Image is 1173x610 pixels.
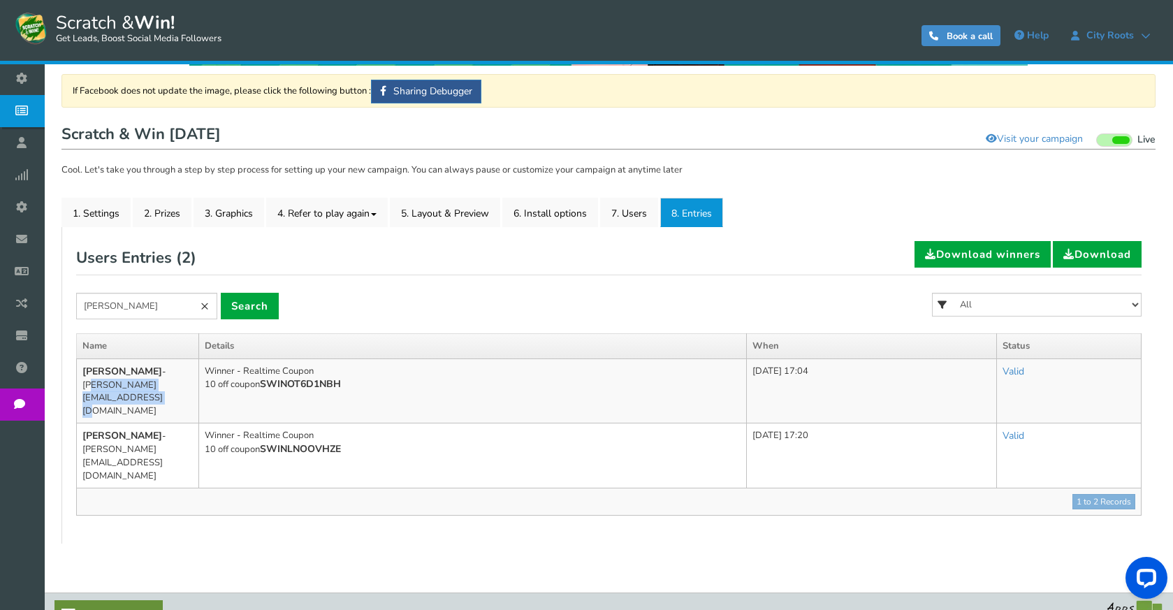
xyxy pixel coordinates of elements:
[915,241,1051,268] a: Download winners
[82,365,162,378] b: [PERSON_NAME]
[260,442,341,456] b: SWINLNOOVHZE
[199,358,747,423] td: Winner - Realtime Coupon 10 off coupon
[746,334,997,359] th: When
[997,334,1142,359] th: Status
[947,30,993,43] span: Book a call
[77,423,199,488] td: - [PERSON_NAME][EMAIL_ADDRESS][DOMAIN_NAME]
[76,293,217,319] input: Search by name or email
[1053,241,1142,268] a: Download
[61,198,131,227] a: 1. Settings
[746,358,997,423] td: [DATE] 17:04
[14,10,49,45] img: Scratch and Win
[221,293,279,319] a: Search
[260,377,341,391] b: SWINOT6D1NBH
[1003,429,1024,442] a: Valid
[1114,551,1173,610] iframe: LiveChat chat widget
[76,241,196,275] h2: Users Entries ( )
[600,198,658,227] a: 7. Users
[371,80,481,103] a: Sharing Debugger
[199,423,747,488] td: Winner - Realtime Coupon 10 off coupon
[61,122,1156,150] h1: Scratch & Win [DATE]
[1027,29,1049,42] span: Help
[977,127,1092,151] a: Visit your campaign
[77,358,199,423] td: - [PERSON_NAME][EMAIL_ADDRESS][DOMAIN_NAME]
[1137,133,1156,147] span: Live
[14,10,221,45] a: Scratch &Win! Get Leads, Boost Social Media Followers
[502,198,598,227] a: 6. Install options
[194,198,264,227] a: 3. Graphics
[77,334,199,359] th: Name
[921,25,1000,46] a: Book a call
[61,164,1156,177] p: Cool. Let's take you through a step by step process for setting up your new campaign. You can alw...
[49,10,221,45] span: Scratch &
[746,423,997,488] td: [DATE] 17:20
[134,10,175,35] strong: Win!
[660,198,723,227] a: 8. Entries
[82,429,162,442] b: [PERSON_NAME]
[61,74,1156,108] div: If Facebook does not update the image, please click the following button :
[133,198,191,227] a: 2. Prizes
[1003,365,1024,378] a: Valid
[1079,30,1141,41] span: City Roots
[192,293,217,319] a: ×
[1007,24,1056,47] a: Help
[390,198,500,227] a: 5. Layout & Preview
[199,334,747,359] th: Details
[266,198,388,227] a: 4. Refer to play again
[56,34,221,45] small: Get Leads, Boost Social Media Followers
[182,247,191,268] span: 2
